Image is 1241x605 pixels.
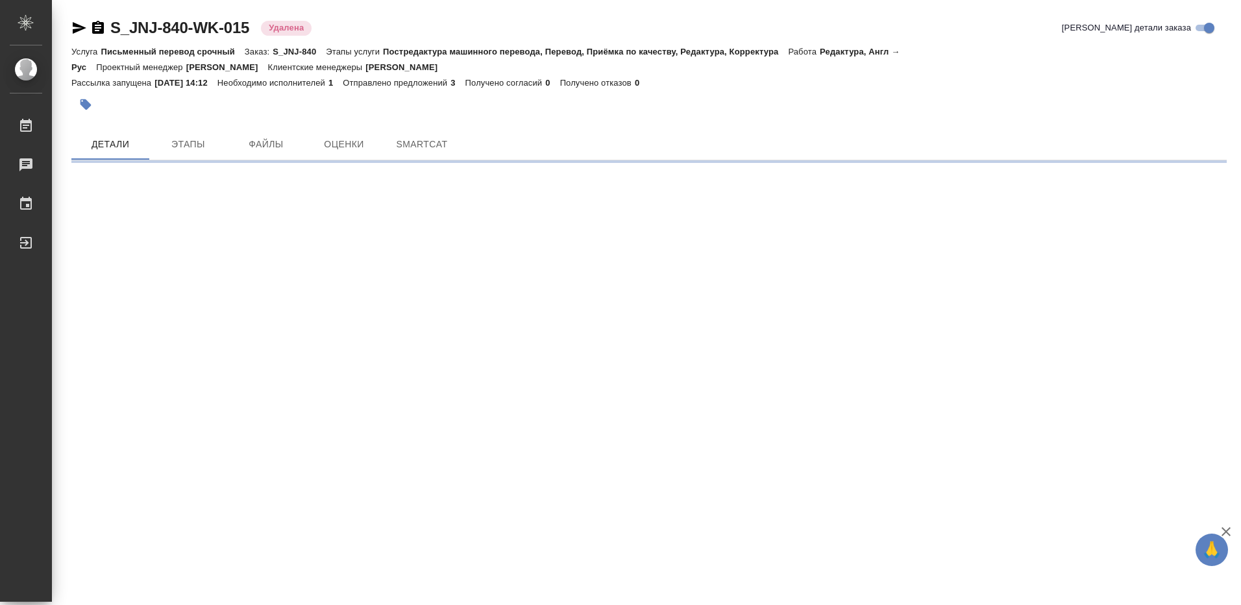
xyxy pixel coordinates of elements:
button: Скопировать ссылку [90,20,106,36]
p: Клиентские менеджеры [268,62,366,72]
span: [PERSON_NAME] детали заказа [1062,21,1191,34]
p: [DATE] 14:12 [154,78,217,88]
p: 0 [635,78,649,88]
p: Удалена [269,21,304,34]
p: [PERSON_NAME] [186,62,268,72]
span: Файлы [235,136,297,153]
span: Этапы [157,136,219,153]
p: Услуга [71,47,101,56]
p: Письменный перевод срочный [101,47,244,56]
p: Этапы услуги [326,47,383,56]
p: Рассылка запущена [71,78,154,88]
p: Получено согласий [465,78,546,88]
p: Постредактура машинного перевода, Перевод, Приёмка по качеству, Редактура, Корректура [383,47,788,56]
p: Заказ: [245,47,273,56]
button: 🙏 [1196,534,1228,566]
p: Работа [788,47,820,56]
p: 3 [450,78,465,88]
p: Проектный менеджер [96,62,186,72]
button: Добавить тэг [71,90,100,119]
p: Необходимо исполнителей [217,78,328,88]
p: Отправлено предложений [343,78,450,88]
button: Скопировать ссылку для ЯМессенджера [71,20,87,36]
span: Детали [79,136,141,153]
span: Оценки [313,136,375,153]
p: [PERSON_NAME] [365,62,447,72]
span: 🙏 [1201,536,1223,563]
p: 0 [545,78,559,88]
a: S_JNJ-840-WK-015 [110,19,249,36]
p: Получено отказов [560,78,635,88]
span: SmartCat [391,136,453,153]
p: S_JNJ-840 [273,47,326,56]
p: 1 [328,78,343,88]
